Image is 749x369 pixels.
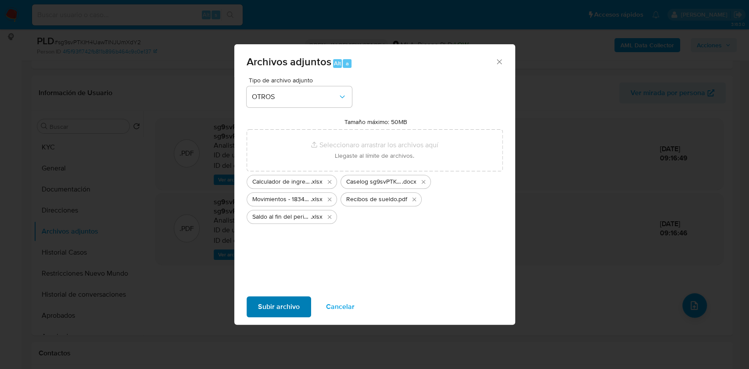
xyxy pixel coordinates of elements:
button: OTROS [247,86,352,107]
button: Eliminar Recibos de sueldo.pdf [409,194,419,205]
button: Eliminar Saldo al fin del periodo.xlsx [324,212,335,222]
button: Cerrar [495,57,503,65]
span: Alt [334,59,341,67]
button: Eliminar Movimientos - 183453938.xlsx [324,194,335,205]
button: Subir archivo [247,296,311,317]
span: .xlsx [311,177,323,186]
span: Recibos de sueldo [346,195,397,204]
span: Movimientos - 183453938 [252,195,311,204]
span: Subir archivo [258,297,300,316]
span: .docx [402,177,416,186]
span: OTROS [252,92,338,101]
span: a [346,59,349,67]
span: Saldo al fin del periodo [252,213,311,221]
span: Caselog sg9svPTKIH4UawTlNJUmXdY2_2025_08_19_22_57_22 [346,177,402,186]
span: Cancelar [326,297,355,316]
span: Tipo de archivo adjunto [249,77,354,83]
label: Tamaño máximo: 50MB [344,118,407,126]
button: Eliminar Calculador de ingresos.xlsx [324,177,335,187]
button: Cancelar [315,296,366,317]
span: .pdf [397,195,407,204]
span: .xlsx [311,213,323,221]
span: Calculador de ingresos [252,177,311,186]
ul: Archivos seleccionados [247,171,503,224]
span: Archivos adjuntos [247,54,331,69]
span: .xlsx [311,195,323,204]
button: Eliminar Caselog sg9svPTKIH4UawTlNJUmXdY2_2025_08_19_22_57_22.docx [418,177,429,187]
